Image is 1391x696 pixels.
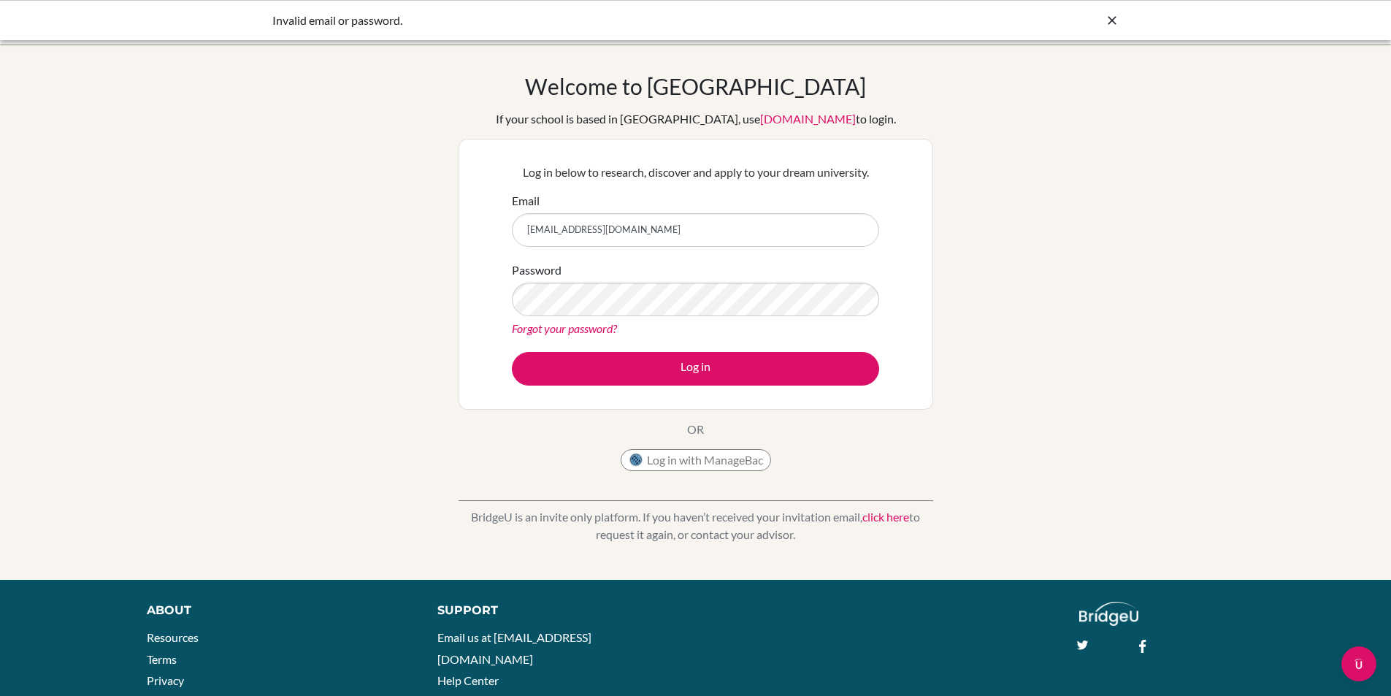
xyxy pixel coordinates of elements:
[147,630,199,644] a: Resources
[512,192,540,210] label: Email
[525,73,866,99] h1: Welcome to [GEOGRAPHIC_DATA]
[272,12,900,29] div: Invalid email or password.
[496,110,896,128] div: If your school is based in [GEOGRAPHIC_DATA], use to login.
[147,652,177,666] a: Terms
[1079,602,1138,626] img: logo_white@2x-f4f0deed5e89b7ecb1c2cc34c3e3d731f90f0f143d5ea2071677605dd97b5244.png
[437,630,591,666] a: Email us at [EMAIL_ADDRESS][DOMAIN_NAME]
[459,508,933,543] p: BridgeU is an invite only platform. If you haven’t received your invitation email, to request it ...
[147,602,405,619] div: About
[512,164,879,181] p: Log in below to research, discover and apply to your dream university.
[512,352,879,386] button: Log in
[1341,646,1376,681] iframe: Intercom live chat
[862,510,909,524] a: click here
[512,321,617,335] a: Forgot your password?
[147,673,184,687] a: Privacy
[512,261,562,279] label: Password
[687,421,704,438] p: OR
[437,602,678,619] div: Support
[621,449,771,471] button: Log in with ManageBac
[437,673,499,687] a: Help Center
[760,112,856,126] a: [DOMAIN_NAME]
